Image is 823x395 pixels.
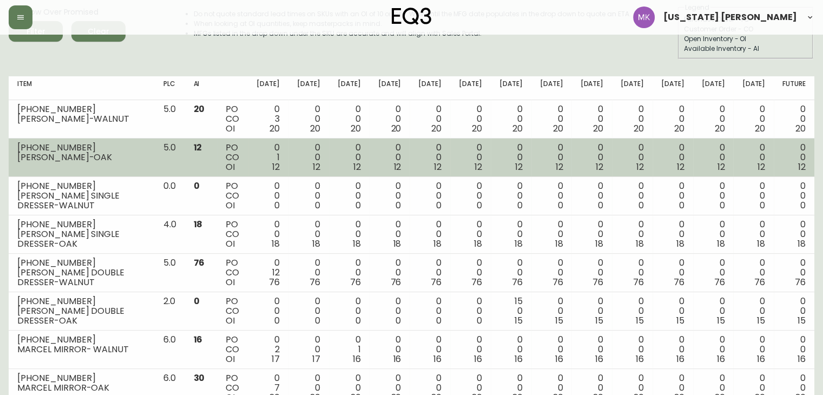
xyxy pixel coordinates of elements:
td: 4.0 [155,215,185,254]
span: 18 [474,238,482,250]
div: 0 0 [661,258,684,287]
div: [PERSON_NAME]-OAK [17,153,146,162]
div: [PERSON_NAME] SINGLE DRESSER-WALNUT [17,191,146,210]
div: 0 0 [459,258,482,287]
div: 15 0 [499,297,523,326]
th: [DATE] [612,76,653,100]
span: 18 [595,238,603,250]
div: 0 0 [297,297,320,326]
div: 0 0 [499,143,523,172]
div: MARCEL MIRROR- WALNUT [17,345,146,354]
div: 0 0 [742,181,765,210]
span: 20 [552,122,563,135]
span: 0 [436,199,442,212]
div: 0 0 [297,335,320,364]
td: 5.0 [155,254,185,292]
div: 0 0 [459,104,482,134]
div: 0 0 [459,220,482,249]
span: 12 [313,161,320,173]
span: OI [226,353,235,365]
span: 76 [754,276,765,288]
div: 0 0 [702,181,725,210]
span: 18 [515,238,523,250]
span: 16 [555,353,563,365]
div: 0 0 [702,220,725,249]
div: 0 0 [540,143,563,172]
div: 0 0 [418,335,442,364]
td: 5.0 [155,100,185,139]
th: [DATE] [653,76,693,100]
div: 0 0 [782,258,806,287]
span: 0 [193,180,199,192]
div: PO CO [226,258,239,287]
div: [PHONE_NUMBER] [17,181,146,191]
span: 18 [272,238,280,250]
span: 16 [474,353,482,365]
span: 18 [312,238,320,250]
div: 0 0 [661,104,684,134]
span: 15 [555,314,563,327]
span: OI [226,122,235,135]
span: 18 [798,238,806,250]
span: 12 [596,161,603,173]
span: [US_STATE] [PERSON_NAME] [663,13,797,22]
div: 0 0 [378,258,401,287]
span: 20 [674,122,684,135]
span: 16 [676,353,684,365]
span: 0 [477,314,482,327]
span: 12 [434,161,442,173]
span: 18 [433,238,442,250]
span: 18 [757,238,765,250]
div: 0 0 [459,297,482,326]
div: [PERSON_NAME] DOUBLE DRESSER-OAK [17,306,146,326]
div: Available Inventory - AI [684,44,807,54]
div: [PERSON_NAME]-WALNUT [17,114,146,124]
span: 12 [555,161,563,173]
span: 0 [396,314,401,327]
div: [PHONE_NUMBER] [17,143,146,153]
div: 0 0 [297,181,320,210]
div: 0 0 [418,220,442,249]
div: 0 0 [742,143,765,172]
span: 20 [715,122,725,135]
span: OI [226,276,235,288]
div: PO CO [226,335,239,364]
div: 0 0 [378,143,401,172]
span: 76 [350,276,361,288]
span: 16 [636,353,644,365]
span: 20 [391,122,401,135]
span: 17 [312,353,320,365]
div: 0 0 [661,143,684,172]
span: 18 [193,218,202,231]
div: 0 0 [580,220,603,249]
div: 0 0 [540,258,563,287]
div: [PHONE_NUMBER] [17,104,146,114]
div: [PHONE_NUMBER] [17,373,146,383]
div: 0 0 [621,143,644,172]
span: 20 [431,122,442,135]
span: 76 [512,276,523,288]
span: 20 [634,122,644,135]
span: 15 [676,314,684,327]
div: 0 0 [580,104,603,134]
th: [DATE] [288,76,329,100]
span: 12 [393,161,401,173]
div: 0 3 [256,104,280,134]
span: 18 [393,238,401,250]
div: 0 0 [256,220,280,249]
span: 12 [475,161,482,173]
span: 76 [714,276,725,288]
div: 0 0 [499,181,523,210]
div: 0 0 [702,104,725,134]
span: 15 [717,314,725,327]
span: 15 [757,314,765,327]
span: 76 [592,276,603,288]
td: 6.0 [155,331,185,369]
div: 0 0 [418,258,442,287]
span: 0 [436,314,442,327]
td: 5.0 [155,139,185,177]
span: 18 [636,238,644,250]
span: 18 [676,238,684,250]
span: 15 [595,314,603,327]
th: [DATE] [693,76,734,100]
